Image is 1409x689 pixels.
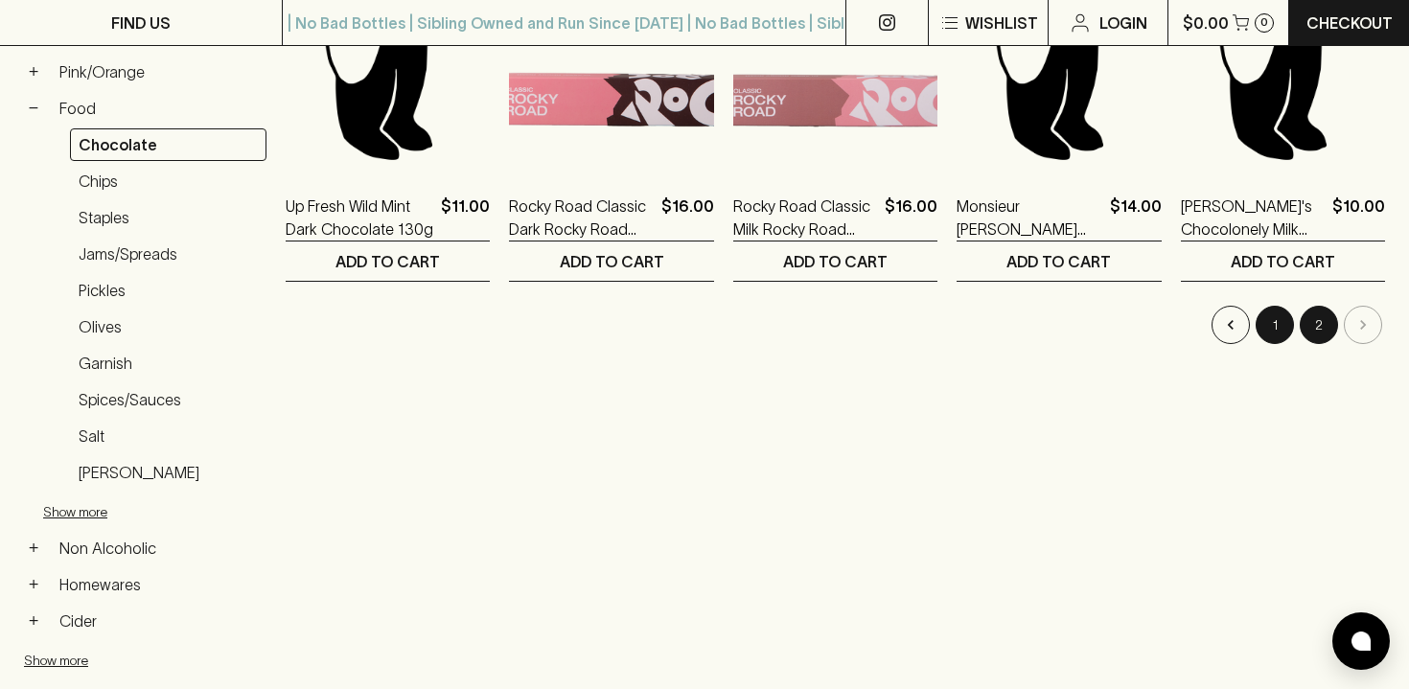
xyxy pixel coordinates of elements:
[1181,195,1325,241] a: [PERSON_NAME]'s Chocolonely Milk Caramel Cookie 180g
[24,611,43,631] button: +
[733,195,877,241] a: Rocky Road Classic Milk Rocky Road 150g
[70,128,266,161] a: Chocolate
[1231,250,1335,273] p: ADD TO CART
[509,241,713,281] button: ADD TO CART
[661,195,714,241] p: $16.00
[43,493,294,532] button: Show more
[441,195,490,241] p: $11.00
[24,99,43,118] button: −
[509,195,653,241] a: Rocky Road Classic Dark Rocky Road 150g
[1300,306,1338,344] button: page 2
[1183,11,1229,34] p: $0.00
[51,92,266,125] a: Food
[957,195,1101,241] a: Monsieur [PERSON_NAME] Dark Chocolate With Sea Salt Bar 80g
[51,532,266,564] a: Non Alcoholic
[560,250,664,273] p: ADD TO CART
[1181,241,1385,281] button: ADD TO CART
[733,241,937,281] button: ADD TO CART
[70,165,266,197] a: Chips
[335,250,440,273] p: ADD TO CART
[70,310,266,343] a: Olives
[24,575,43,594] button: +
[70,456,266,489] a: [PERSON_NAME]
[1351,632,1371,651] img: bubble-icon
[1260,17,1268,28] p: 0
[1212,306,1250,344] button: Go to previous page
[70,347,266,379] a: Garnish
[24,641,275,680] button: Show more
[1256,306,1294,344] button: Go to page 1
[885,195,937,241] p: $16.00
[957,241,1161,281] button: ADD TO CART
[111,11,171,34] p: FIND US
[286,241,490,281] button: ADD TO CART
[70,383,266,416] a: Spices/Sauces
[1332,195,1385,241] p: $10.00
[1006,250,1111,273] p: ADD TO CART
[1099,11,1147,34] p: Login
[1110,195,1162,241] p: $14.00
[286,306,1385,344] nav: pagination navigation
[51,568,266,601] a: Homewares
[51,56,266,88] a: Pink/Orange
[24,62,43,81] button: +
[70,238,266,270] a: Jams/Spreads
[51,605,266,637] a: Cider
[965,11,1038,34] p: Wishlist
[286,195,433,241] a: Up Fresh Wild Mint Dark Chocolate 130g
[24,539,43,558] button: +
[783,250,888,273] p: ADD TO CART
[70,420,266,452] a: Salt
[1306,11,1393,34] p: Checkout
[70,274,266,307] a: Pickles
[70,201,266,234] a: Staples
